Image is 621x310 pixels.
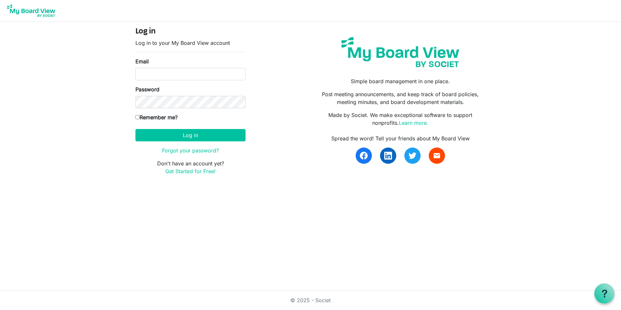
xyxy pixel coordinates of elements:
img: twitter.svg [409,152,416,160]
label: Remember me? [135,113,178,121]
input: Remember me? [135,115,140,119]
p: Log in to your My Board View account [135,39,246,47]
a: Get Started for Free! [165,168,216,174]
p: Made by Societ. We make exceptional software to support nonprofits. [315,111,486,127]
h4: Log in [135,27,246,36]
button: Log in [135,129,246,141]
a: Learn more. [399,120,428,126]
span: email [433,152,441,160]
p: Simple board management in one place. [315,77,486,85]
img: linkedin.svg [384,152,392,160]
label: Password [135,85,159,93]
a: © 2025 - Societ [290,297,331,304]
p: Don't have an account yet? [135,160,246,175]
div: Spread the word! Tell your friends about My Board View [315,135,486,142]
img: My Board View Logo [5,3,57,19]
a: email [429,148,445,164]
label: Email [135,58,149,65]
p: Post meeting announcements, and keep track of board policies, meeting minutes, and board developm... [315,90,486,106]
img: my-board-view-societ.svg [336,32,464,72]
a: Forgot your password? [162,147,219,154]
img: facebook.svg [360,152,368,160]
